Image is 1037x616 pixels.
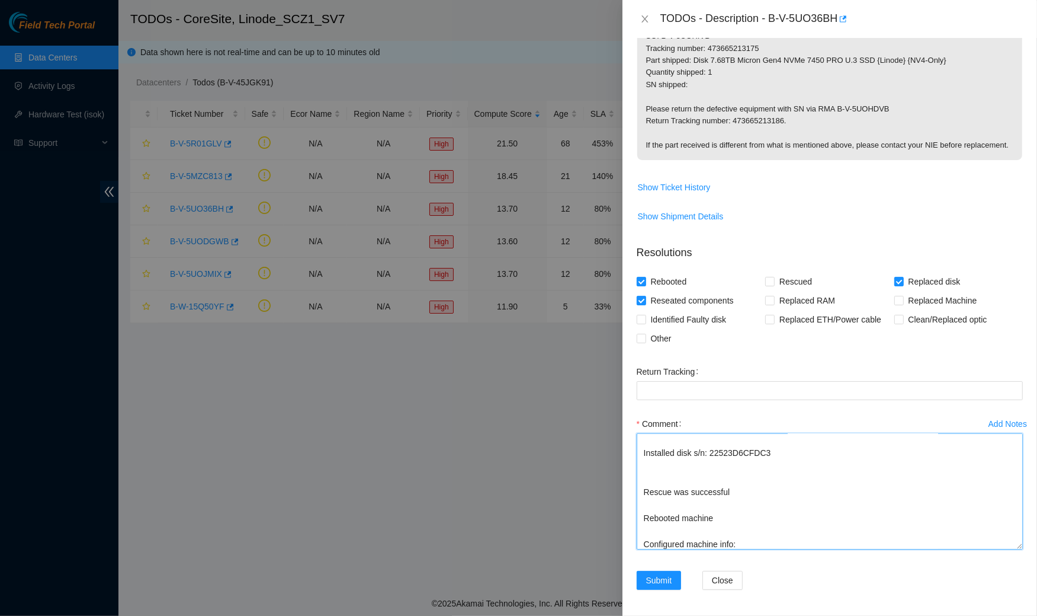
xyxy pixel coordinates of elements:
span: close [640,14,650,24]
div: TODOs - Description - B-V-5UO36BH [660,9,1023,28]
span: Submit [646,574,672,587]
span: Clean/Replaced optic [904,310,992,329]
span: Show Shipment Details [638,210,724,223]
button: Close [637,14,653,25]
span: Replaced RAM [775,291,840,310]
span: Other [646,329,676,348]
span: Rebooted [646,272,692,291]
span: Replaced disk [904,272,965,291]
span: Replaced ETH/Power cable [775,310,886,329]
span: Replaced Machine [904,291,982,310]
p: Resolutions [637,235,1023,261]
span: Close [712,574,733,587]
button: Close [702,571,743,590]
input: Return Tracking [637,381,1023,400]
span: Show Ticket History [638,181,711,194]
button: Submit [637,571,682,590]
label: Return Tracking [637,362,704,381]
div: Add Notes [988,420,1027,428]
button: Add Notes [988,414,1028,433]
button: Show Ticket History [637,178,711,197]
textarea: Comment [637,433,1023,550]
span: Identified Faulty disk [646,310,731,329]
label: Comment [637,414,686,433]
button: Show Shipment Details [637,207,724,226]
span: Rescued [775,272,817,291]
span: Reseated components [646,291,739,310]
